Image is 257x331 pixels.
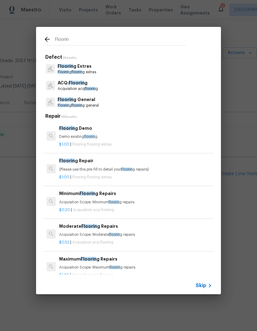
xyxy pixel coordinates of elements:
h5: Defect [45,54,214,61]
p: Acquisition Scope: Maximum g repairs [59,265,212,270]
span: $0.20 [59,208,70,212]
span: $1.00 [59,142,69,146]
h6: g Demo [59,125,212,132]
p: ACQ: g [58,80,98,86]
p: (Please use this pre-fill to detail your g repairs) [59,167,212,172]
span: Floorin [81,224,97,228]
span: Floorin [58,64,73,68]
span: $1.89 [59,273,69,277]
span: floorin [109,265,120,269]
span: Acquisition acq flooring [73,208,114,212]
span: Floorin [58,70,69,74]
span: Floorin [80,191,95,196]
span: Floorin [59,159,75,163]
span: floorin [84,135,95,138]
span: Flooring flooring extras [72,142,112,146]
span: Acquisition acq flooring [72,273,113,277]
span: Floorin [69,81,84,85]
p: Acquisition acq g [58,86,98,91]
span: $0.52 [59,240,69,244]
span: Floorin [59,126,75,130]
p: g g extras [58,70,96,75]
span: floorin [108,200,119,204]
input: Search issues or repairs [55,36,186,45]
span: Floorin [58,97,73,102]
h6: Moderate g Repairs [59,223,212,230]
p: | [59,273,212,278]
p: | [59,175,212,180]
span: floorin [109,233,120,236]
h6: Maximum g Repairs [59,256,212,262]
h5: Repair [45,113,214,120]
p: Demo existing g. [59,134,212,139]
p: Acquisition Scope: Moderate g repairs [59,232,212,237]
p: g Extras [58,63,96,70]
span: Floorin [81,257,96,261]
span: floorin [71,104,82,107]
h6: g Repair [59,157,212,164]
span: $1.00 [59,175,69,179]
span: floorin [85,87,96,91]
span: Floorin [58,104,69,107]
p: | [59,142,212,147]
p: g General [58,96,99,103]
p: | [59,207,212,213]
span: Acquisition acq flooring [72,240,113,244]
span: 35 Results [61,115,77,118]
h6: Minimum g Repairs [59,190,212,197]
span: Flooring flooring extras [72,175,112,179]
span: Floorin [121,168,133,171]
span: Skip [196,282,206,289]
p: Acquisition Scope: Minimum g repairs [59,200,212,205]
p: g g general [58,103,99,108]
span: 3 Results [62,56,76,59]
span: floorin [71,70,82,74]
p: | [59,240,212,245]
